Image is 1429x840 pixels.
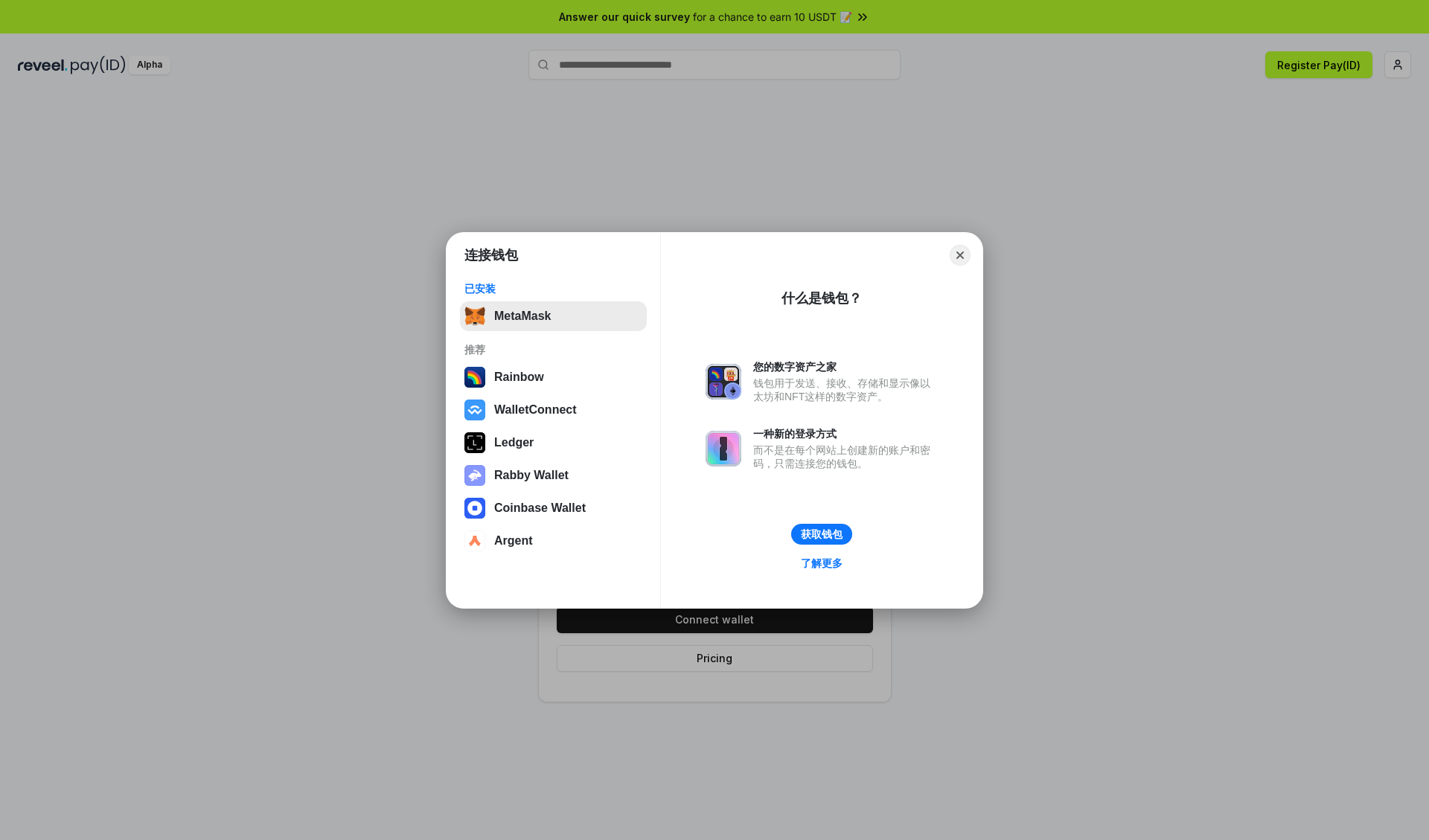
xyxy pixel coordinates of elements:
[464,367,485,388] img: svg+xml,%3Csvg%20width%3D%22120%22%20height%3D%22120%22%20viewBox%3D%220%200%20120%20120%22%20fil...
[460,428,647,458] button: Ledger
[753,376,938,403] div: 钱包用于发送、接收、存储和显示像以太坊和NFT这样的数字资产。
[464,465,485,486] img: svg+xml,%3Csvg%20xmlns%3D%22http%3A%2F%2Fwww.w3.org%2F2000%2Fsvg%22%20fill%3D%22none%22%20viewBox...
[792,554,851,573] a: 了解更多
[464,498,485,519] img: svg+xml,%3Csvg%20width%3D%2228%22%20height%3D%2228%22%20viewBox%3D%220%200%2028%2028%22%20fill%3D...
[464,306,485,327] img: svg+xml,%3Csvg%20fill%3D%22none%22%20height%3D%2233%22%20viewBox%3D%220%200%2035%2033%22%20width%...
[781,289,862,307] div: 什么是钱包？
[464,530,485,551] img: svg+xml,%3Csvg%20width%3D%2228%22%20height%3D%2228%22%20viewBox%3D%220%200%2028%2028%22%20fill%3D...
[706,431,741,467] img: svg+xml,%3Csvg%20xmlns%3D%22http%3A%2F%2Fwww.w3.org%2F2000%2Fsvg%22%20fill%3D%22none%22%20viewBox...
[791,524,852,545] button: 获取钱包
[494,310,551,323] div: MetaMask
[494,436,534,449] div: Ledger
[494,501,586,515] div: Coinbase Wallet
[460,301,647,331] button: MetaMask
[460,526,647,556] button: Argent
[494,371,544,384] div: Rainbow
[464,343,642,356] div: 推荐
[753,427,938,440] div: 一种新的登录方式
[753,360,938,373] div: 您的数字资产之家
[801,557,843,570] div: 了解更多
[950,245,971,266] button: Close
[464,282,642,295] div: 已安装
[706,364,741,400] img: svg+xml,%3Csvg%20xmlns%3D%22http%3A%2F%2Fwww.w3.org%2F2000%2Fsvg%22%20fill%3D%22none%22%20viewBox...
[494,403,577,417] div: WalletConnect
[801,528,843,541] div: 获取钱包
[464,432,485,453] img: svg+xml,%3Csvg%20xmlns%3D%22http%3A%2F%2Fwww.w3.org%2F2000%2Fsvg%22%20width%3D%2228%22%20height%3...
[460,395,647,425] button: WalletConnect
[464,400,485,420] img: svg+xml,%3Csvg%20width%3D%2228%22%20height%3D%2228%22%20viewBox%3D%220%200%2028%2028%22%20fill%3D...
[494,469,569,482] div: Rabby Wallet
[460,493,647,523] button: Coinbase Wallet
[460,362,647,392] button: Rainbow
[460,461,647,490] button: Rabby Wallet
[494,534,533,548] div: Argent
[464,246,518,264] h1: 连接钱包
[753,443,938,470] div: 而不是在每个网站上创建新的账户和密码，只需连接您的钱包。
